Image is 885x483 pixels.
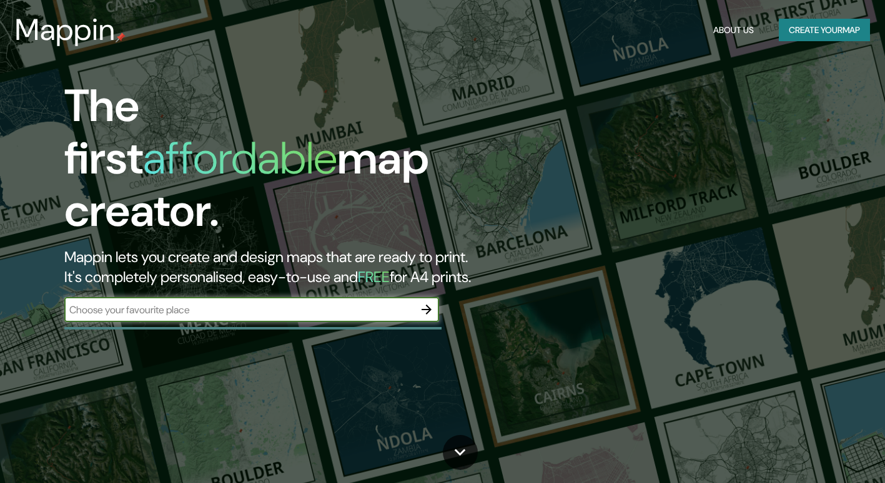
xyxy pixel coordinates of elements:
input: Choose your favourite place [64,303,414,317]
h3: Mappin [15,12,116,47]
button: About Us [708,19,759,42]
h5: FREE [358,267,390,286]
h2: Mappin lets you create and design maps that are ready to print. It's completely personalised, eas... [64,247,507,287]
h1: affordable [143,129,337,187]
button: Create yourmap [779,19,870,42]
h1: The first map creator. [64,80,507,247]
img: mappin-pin [116,32,126,42]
